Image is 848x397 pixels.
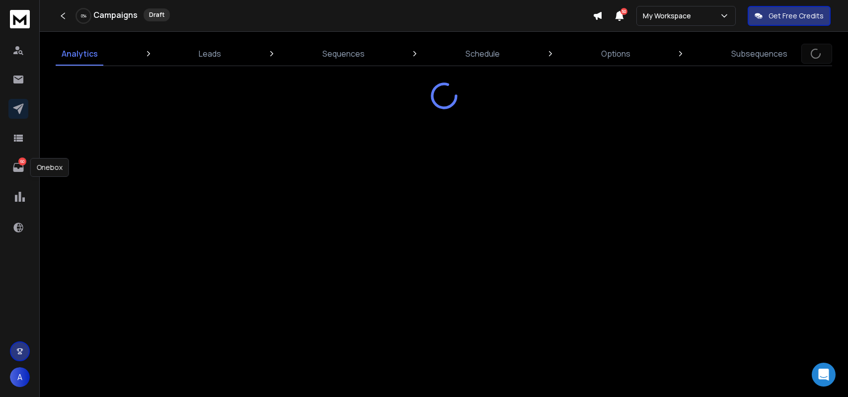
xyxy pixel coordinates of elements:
[30,158,69,177] div: Onebox
[601,48,630,60] p: Options
[81,13,86,19] p: 0 %
[144,8,170,21] div: Draft
[595,42,636,66] a: Options
[643,11,695,21] p: My Workspace
[620,8,627,15] span: 50
[769,11,824,21] p: Get Free Credits
[748,6,831,26] button: Get Free Credits
[10,367,30,387] button: A
[193,42,227,66] a: Leads
[465,48,500,60] p: Schedule
[18,158,26,165] p: 60
[812,363,836,387] div: Open Intercom Messenger
[56,42,104,66] a: Analytics
[731,48,787,60] p: Subsequences
[725,42,793,66] a: Subsequences
[62,48,98,60] p: Analytics
[199,48,221,60] p: Leads
[93,9,138,21] h1: Campaigns
[8,158,28,177] a: 60
[316,42,371,66] a: Sequences
[460,42,506,66] a: Schedule
[322,48,365,60] p: Sequences
[10,10,30,28] img: logo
